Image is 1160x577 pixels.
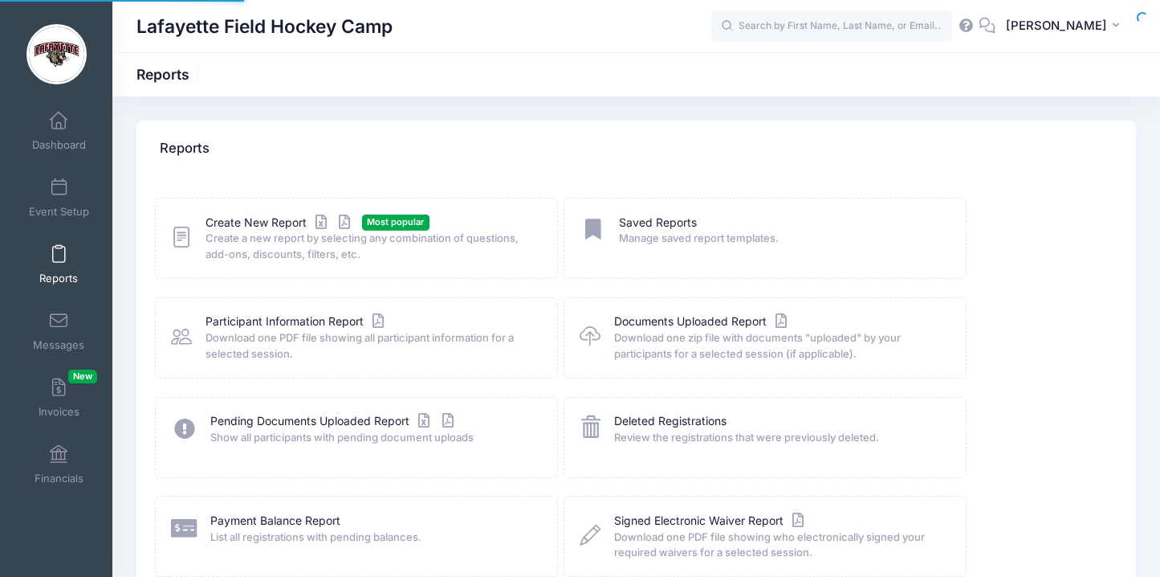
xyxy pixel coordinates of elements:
a: Deleted Registrations [614,413,727,430]
button: [PERSON_NAME] [995,8,1136,45]
span: Invoices [39,405,79,419]
span: Create a new report by selecting any combination of questions, add-ons, discounts, filters, etc. [206,231,537,262]
a: Messages [21,303,97,359]
a: InvoicesNew [21,370,97,426]
a: Payment Balance Report [210,513,340,530]
a: Saved Reports [619,215,697,231]
span: Messages [33,338,84,352]
h1: Lafayette Field Hockey Camp [136,8,393,45]
span: Download one PDF file showing all participant information for a selected session. [206,330,537,362]
span: Review the registrations that were previously deleted. [614,430,946,446]
a: Create New Report [206,215,355,231]
span: Dashboard [32,138,86,152]
span: Download one PDF file showing who electronically signed your required waivers for a selected sess... [614,530,946,561]
a: Reports [21,236,97,293]
input: Search by First Name, Last Name, or Email... [711,10,952,43]
span: Event Setup [29,205,89,219]
span: Download one zip file with documents "uploaded" by your participants for a selected session (if a... [614,330,946,362]
span: Manage saved report templates. [619,231,945,247]
span: List all registrations with pending balances. [210,530,536,546]
a: Participant Information Report [206,313,388,330]
span: Show all participants with pending document uploads [210,430,536,446]
h4: Reports [160,126,210,172]
a: Documents Uploaded Report [614,313,791,330]
a: Financials [21,436,97,493]
span: Most popular [362,215,429,230]
span: Financials [35,472,83,485]
span: New [68,370,97,383]
h1: Reports [136,66,203,83]
a: Dashboard [21,103,97,159]
a: Pending Documents Uploaded Report [210,413,458,430]
img: Lafayette Field Hockey Camp [26,24,87,84]
span: [PERSON_NAME] [1006,17,1107,35]
a: Event Setup [21,170,97,226]
a: Signed Electronic Waiver Report [614,513,808,530]
span: Reports [39,272,78,285]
